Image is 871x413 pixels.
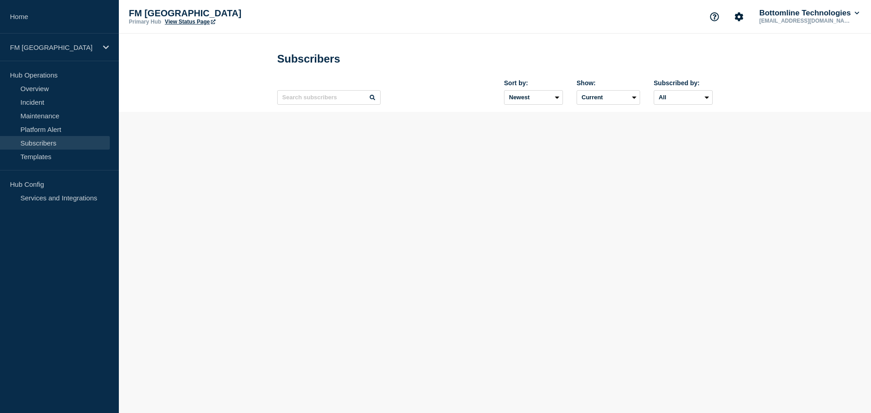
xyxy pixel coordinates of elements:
div: Subscribed by: [654,79,713,87]
input: Search subscribers [277,90,381,105]
button: Bottomline Technologies [758,9,861,18]
button: Account settings [729,7,749,26]
p: [EMAIL_ADDRESS][DOMAIN_NAME] [758,18,852,24]
a: View Status Page [165,19,215,25]
p: FM [GEOGRAPHIC_DATA] [10,44,97,51]
p: Primary Hub [129,19,161,25]
select: Deleted [577,90,640,105]
button: Support [705,7,724,26]
div: Show: [577,79,640,87]
h1: Subscribers [277,53,340,65]
p: FM [GEOGRAPHIC_DATA] [129,8,310,19]
select: Subscribed by [654,90,713,105]
select: Sort by [504,90,563,105]
div: Sort by: [504,79,563,87]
